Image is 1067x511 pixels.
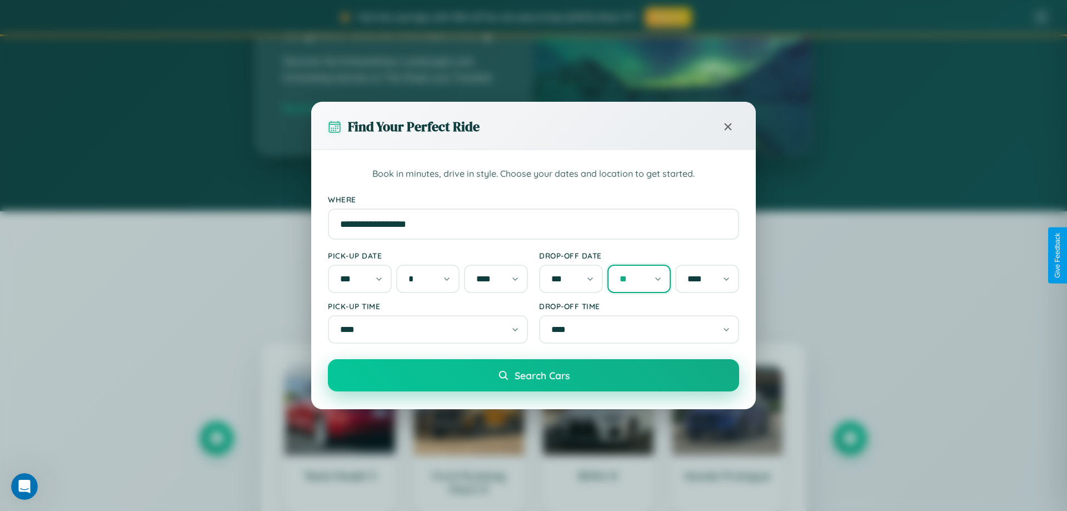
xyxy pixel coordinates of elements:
[328,167,739,181] p: Book in minutes, drive in style. Choose your dates and location to get started.
[348,117,480,136] h3: Find Your Perfect Ride
[328,195,739,204] label: Where
[515,369,570,381] span: Search Cars
[328,359,739,391] button: Search Cars
[328,251,528,260] label: Pick-up Date
[539,301,739,311] label: Drop-off Time
[328,301,528,311] label: Pick-up Time
[539,251,739,260] label: Drop-off Date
